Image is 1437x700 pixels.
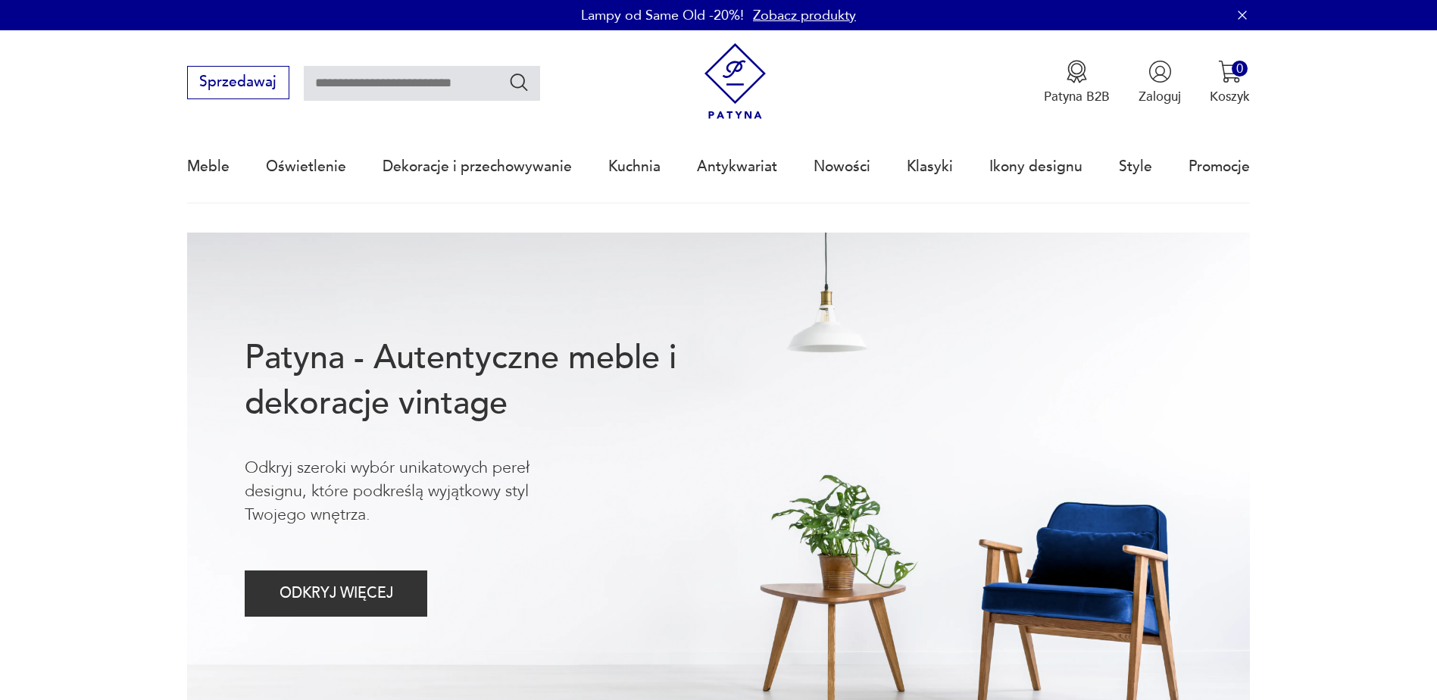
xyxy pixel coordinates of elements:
[1139,88,1181,105] p: Zaloguj
[1044,60,1110,105] button: Patyna B2B
[245,570,427,617] button: ODKRYJ WIĘCEJ
[1232,61,1248,77] div: 0
[1065,60,1089,83] img: Ikona medalu
[1218,60,1242,83] img: Ikona koszyka
[989,132,1082,202] a: Ikony designu
[245,456,590,527] p: Odkryj szeroki wybór unikatowych pereł designu, które podkreślą wyjątkowy styl Twojego wnętrza.
[753,6,856,25] a: Zobacz produkty
[1044,60,1110,105] a: Ikona medaluPatyna B2B
[266,132,346,202] a: Oświetlenie
[1148,60,1172,83] img: Ikonka użytkownika
[383,132,572,202] a: Dekoracje i przechowywanie
[608,132,661,202] a: Kuchnia
[187,66,289,99] button: Sprzedawaj
[187,77,289,89] a: Sprzedawaj
[245,336,736,427] h1: Patyna - Autentyczne meble i dekoracje vintage
[245,589,427,601] a: ODKRYJ WIĘCEJ
[697,43,773,120] img: Patyna - sklep z meblami i dekoracjami vintage
[1210,60,1250,105] button: 0Koszyk
[187,132,230,202] a: Meble
[697,132,777,202] a: Antykwariat
[1044,88,1110,105] p: Patyna B2B
[508,71,530,93] button: Szukaj
[1139,60,1181,105] button: Zaloguj
[1189,132,1250,202] a: Promocje
[814,132,870,202] a: Nowości
[1119,132,1152,202] a: Style
[907,132,953,202] a: Klasyki
[1210,88,1250,105] p: Koszyk
[581,6,744,25] p: Lampy od Same Old -20%!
